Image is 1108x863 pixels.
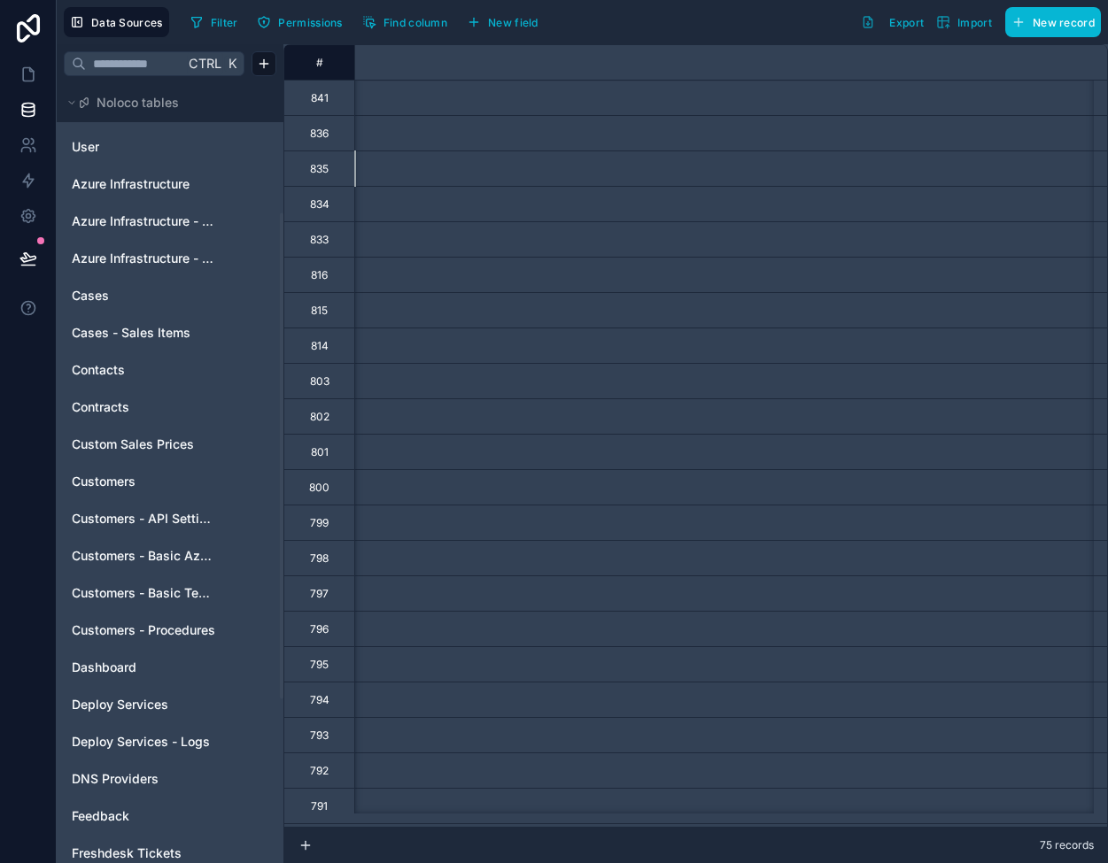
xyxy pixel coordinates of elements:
span: New field [488,16,539,29]
a: Customers - Basic Azure Info [72,547,215,565]
span: Deploy Services [72,696,168,713]
a: Freshdesk Tickets [72,844,215,862]
div: 795 [310,658,329,672]
button: Data Sources [64,7,169,37]
span: 75 records [1040,838,1094,852]
div: Customers [64,467,276,496]
button: Export [855,7,930,37]
a: Contracts [72,398,215,416]
a: Custom Sales Prices [72,435,215,453]
a: Dashboard [72,659,215,676]
div: 796 [310,622,329,636]
span: Azure Infrastructure [72,175,190,193]
span: Ctrl [187,52,223,74]
div: 815 [311,304,328,318]
a: Contacts [72,361,215,379]
span: Custom Sales Prices [72,435,194,453]
a: Deploy Services [72,696,215,713]
div: 802 [310,410,329,424]
div: Cases - Sales Items [64,319,276,347]
span: K [226,58,238,70]
div: 794 [310,693,329,707]
div: Deploy Services [64,690,276,719]
a: Azure Infrastructure - Domain or Workgroup [72,212,215,230]
div: Contacts [64,356,276,384]
a: Customers - Basic Tech Info [72,584,215,602]
div: 835 [310,162,329,176]
a: Cases - Sales Items [72,324,215,342]
div: 833 [310,233,329,247]
div: Azure Infrastructure [64,170,276,198]
a: Feedback [72,807,215,825]
a: DNS Providers [72,770,215,788]
div: DNS Providers [64,765,276,793]
div: Customers - Basic Tech Info [64,579,276,607]
div: 791 [311,799,328,813]
div: Contracts [64,393,276,421]
a: Customers - API Settings [72,510,215,528]
span: Cases - Sales Items [72,324,190,342]
span: Customers - Procedures [72,621,215,639]
div: 816 [311,268,328,282]
button: New field [461,9,545,35]
span: User [72,138,99,156]
div: 792 [310,764,329,778]
div: Azure Infrastructure - IP Management [64,244,276,273]
a: New record [998,7,1101,37]
span: Contracts [72,398,129,416]
span: Permissions [278,16,342,29]
button: New record [1005,7,1101,37]
div: Feedback [64,802,276,830]
span: Contacts [72,361,125,379]
div: Customers - Procedures [64,616,276,644]
button: Filter [183,9,244,35]
span: Find column [384,16,447,29]
span: New record [1033,16,1095,29]
button: Find column [356,9,453,35]
div: 841 [311,91,329,105]
span: Export [889,16,924,29]
span: Freshdesk Tickets [72,844,182,862]
div: 799 [310,516,329,530]
div: Customers - Basic Azure Info [64,542,276,570]
a: Cases [72,287,215,304]
span: Import [957,16,992,29]
span: Data Sources [91,16,163,29]
div: Deploy Services - Logs [64,728,276,756]
button: Permissions [251,9,348,35]
div: Custom Sales Prices [64,430,276,458]
span: Cases [72,287,109,304]
div: 797 [310,587,329,601]
div: # [298,56,341,69]
div: Dashboard [64,653,276,682]
span: Filter [211,16,238,29]
div: Azure Infrastructure - Domain or Workgroup [64,207,276,235]
div: 798 [310,551,329,566]
div: Cases [64,281,276,310]
span: Customers [72,473,136,490]
a: Azure Infrastructure [72,175,215,193]
span: Feedback [72,807,129,825]
a: Deploy Services - Logs [72,733,215,751]
div: 800 [309,481,329,495]
span: Noloco tables [97,94,179,112]
span: Deploy Services - Logs [72,733,210,751]
div: 836 [310,127,329,141]
span: Azure Infrastructure - IP Management [72,250,215,267]
button: Noloco tables [64,90,266,115]
div: User [64,133,276,161]
span: Dashboard [72,659,136,676]
a: User [72,138,215,156]
div: 834 [310,197,329,212]
span: DNS Providers [72,770,159,788]
div: Customers - API Settings [64,505,276,533]
button: Import [930,7,998,37]
a: Permissions [251,9,355,35]
a: Customers [72,473,215,490]
div: 801 [311,445,329,459]
div: 803 [310,374,329,389]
